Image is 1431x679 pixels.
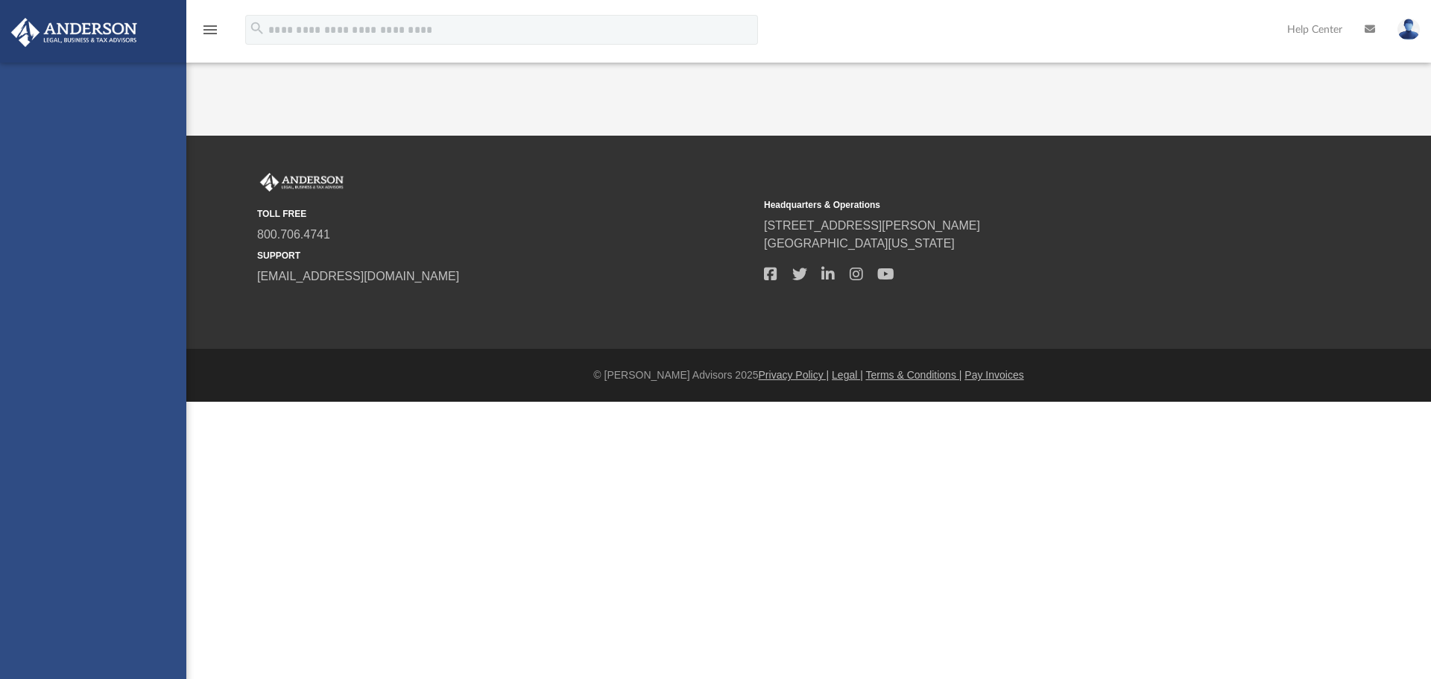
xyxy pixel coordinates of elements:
i: search [249,20,265,37]
a: [EMAIL_ADDRESS][DOMAIN_NAME] [257,270,459,282]
img: Anderson Advisors Platinum Portal [7,18,142,47]
small: Headquarters & Operations [764,198,1260,212]
a: Terms & Conditions | [866,369,962,381]
div: © [PERSON_NAME] Advisors 2025 [186,367,1431,383]
i: menu [201,21,219,39]
a: menu [201,28,219,39]
img: User Pic [1397,19,1420,40]
a: Pay Invoices [964,369,1023,381]
a: Legal | [832,369,863,381]
small: TOLL FREE [257,207,754,221]
a: [GEOGRAPHIC_DATA][US_STATE] [764,237,955,250]
small: SUPPORT [257,249,754,262]
a: [STREET_ADDRESS][PERSON_NAME] [764,219,980,232]
a: Privacy Policy | [759,369,830,381]
a: 800.706.4741 [257,228,330,241]
img: Anderson Advisors Platinum Portal [257,173,347,192]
